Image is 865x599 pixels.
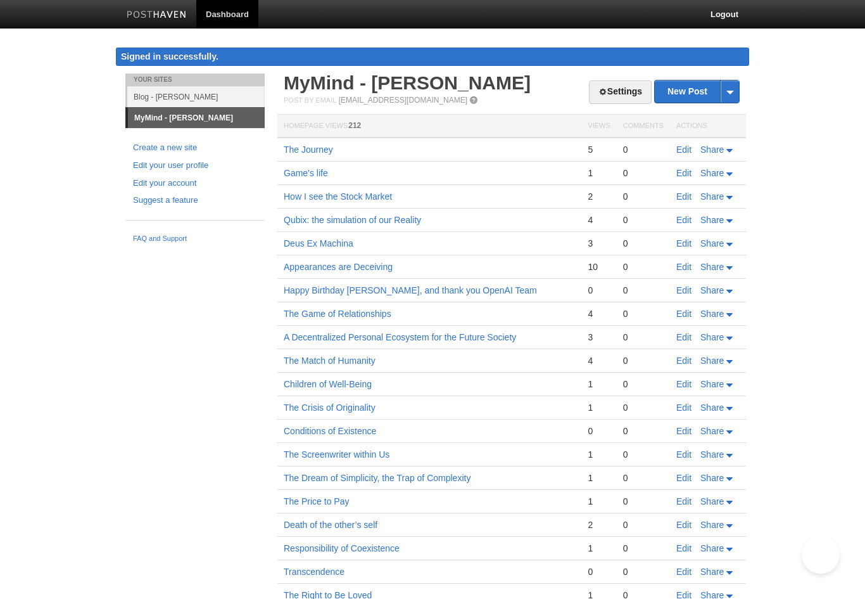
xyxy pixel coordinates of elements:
span: Share [700,309,724,319]
a: Edit [676,520,691,530]
a: The Journey [284,145,333,155]
a: Settings [589,81,652,104]
span: Share [700,215,724,225]
a: Edit [676,496,691,506]
a: Edit [676,543,691,553]
div: 0 [623,378,664,390]
span: Post by Email [284,96,336,104]
div: 0 [623,308,664,319]
span: Share [700,496,724,506]
a: Appearances are Deceiving [284,262,393,272]
span: 212 [348,121,361,130]
div: Signed in successfully. [116,48,749,66]
a: Edit [676,309,691,319]
a: Edit [676,145,691,155]
a: Suggest a feature [133,194,257,207]
a: Edit [676,215,691,225]
a: Edit [676,238,691,248]
div: 1 [588,449,610,460]
div: 0 [623,472,664,484]
span: Share [700,285,724,295]
div: 0 [623,402,664,413]
a: [EMAIL_ADDRESS][DOMAIN_NAME] [339,96,467,105]
a: Deus Ex Machina [284,238,353,248]
a: The Screenwriter within Us [284,449,389,460]
a: FAQ and Support [133,233,257,245]
div: 0 [623,167,664,179]
a: Death of the other’s self [284,520,377,530]
a: The Price to Pay [284,496,350,506]
div: 3 [588,238,610,249]
a: Edit [676,168,691,178]
a: Edit [676,473,691,483]
div: 0 [588,285,610,296]
div: 0 [623,425,664,437]
div: 0 [623,144,664,155]
a: Create a new site [133,141,257,155]
a: A Decentralized Personal Ecosystem for the Future Society [284,332,516,342]
span: Share [700,238,724,248]
span: Share [700,473,724,483]
a: Edit your user profile [133,159,257,172]
a: Happy Birthday [PERSON_NAME], and thank you OpenAI Team [284,285,537,295]
a: MyMind - [PERSON_NAME] [284,72,531,93]
div: 4 [588,308,610,319]
div: 0 [623,285,664,296]
iframe: Help Scout Beacon - Open [802,536,840,574]
span: Share [700,332,724,342]
a: MyMind - [PERSON_NAME] [128,108,265,128]
div: 0 [623,449,664,460]
div: 0 [623,214,664,226]
div: 1 [588,378,610,390]
div: 1 [588,167,610,179]
span: Share [700,426,724,436]
span: Share [700,567,724,577]
a: Edit [676,403,691,413]
div: 1 [588,543,610,554]
div: 0 [623,519,664,531]
a: The Dream of Simplicity, the Trap of Complexity [284,473,470,483]
img: Posthaven-bar [127,11,187,20]
th: Homepage Views [277,115,581,138]
th: Comments [617,115,670,138]
div: 1 [588,496,610,507]
span: Share [700,145,724,155]
a: Blog - [PERSON_NAME] [127,86,265,107]
a: Edit [676,567,691,577]
a: Edit [676,285,691,295]
a: Edit [676,262,691,272]
a: How I see the Stock Market [284,191,392,202]
span: Share [700,262,724,272]
div: 0 [623,191,664,202]
span: Share [700,403,724,413]
div: 0 [623,355,664,366]
div: 1 [588,472,610,484]
div: 10 [588,261,610,273]
span: Share [700,191,724,202]
div: 5 [588,144,610,155]
div: 0 [623,332,664,343]
span: Share [700,168,724,178]
div: 0 [588,425,610,437]
div: 4 [588,214,610,226]
div: 0 [623,496,664,507]
div: 3 [588,332,610,343]
span: Share [700,543,724,553]
div: 0 [623,238,664,249]
a: Children of Well-Being [284,379,372,389]
th: Actions [670,115,746,138]
a: Edit [676,449,691,460]
th: Views [581,115,616,138]
span: Share [700,520,724,530]
span: Share [700,356,724,366]
a: The Game of Relationships [284,309,391,319]
div: 4 [588,355,610,366]
div: 2 [588,519,610,531]
a: Edit [676,191,691,202]
div: 0 [623,543,664,554]
a: Game’s life [284,168,328,178]
a: The Match of Humanity [284,356,376,366]
a: Edit [676,379,691,389]
a: Edit [676,332,691,342]
div: 0 [623,261,664,273]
